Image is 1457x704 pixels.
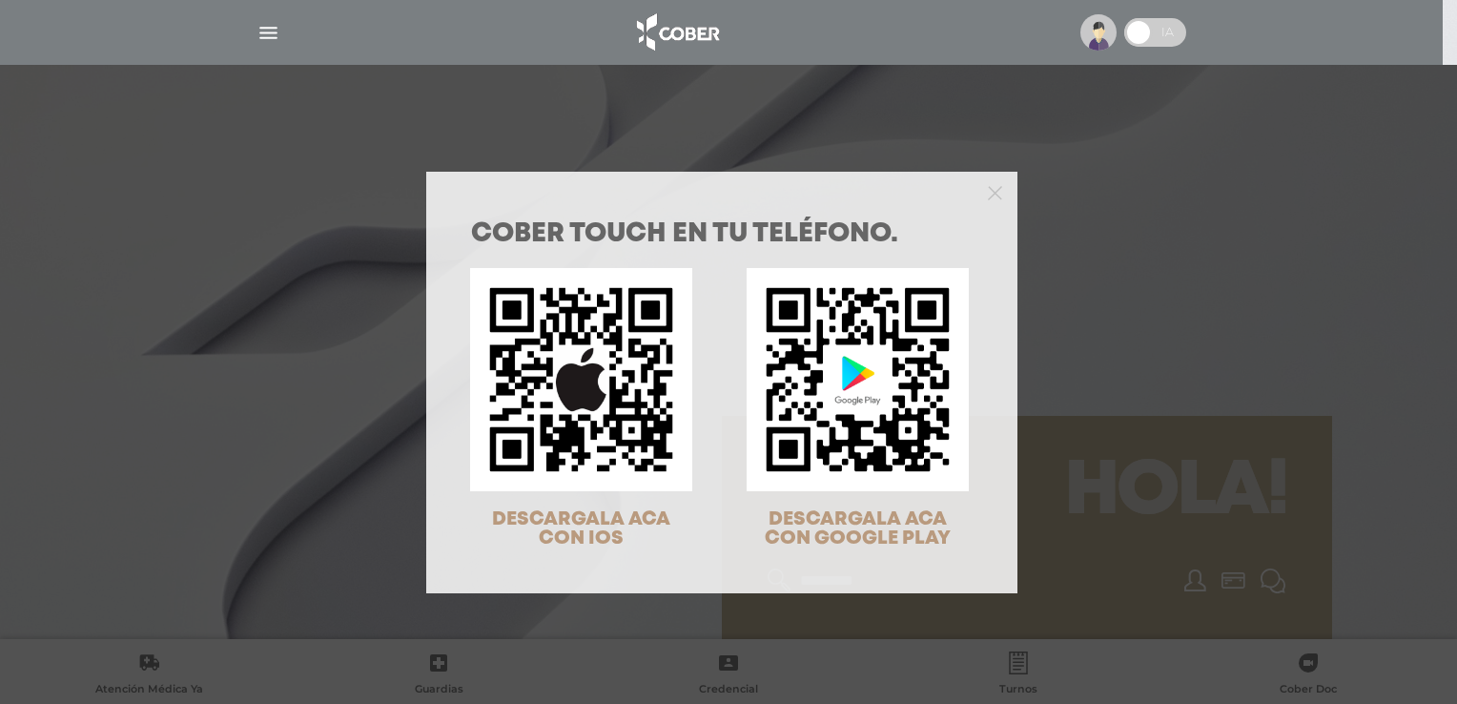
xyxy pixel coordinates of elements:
img: qr-code [747,268,969,490]
span: DESCARGALA ACA CON IOS [492,510,670,548]
img: qr-code [470,268,692,490]
button: Close [988,183,1002,200]
span: DESCARGALA ACA CON GOOGLE PLAY [765,510,951,548]
h1: COBER TOUCH en tu teléfono. [471,221,973,248]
